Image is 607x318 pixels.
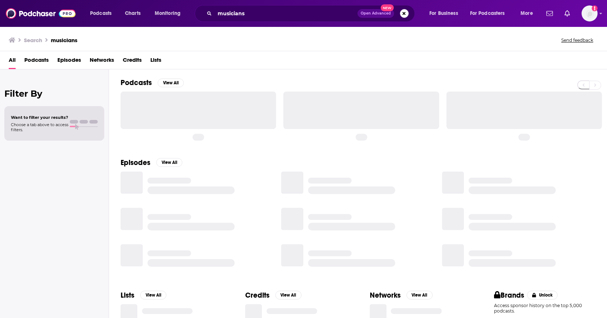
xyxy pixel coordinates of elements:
[470,8,505,19] span: For Podcasters
[121,78,152,87] h2: Podcasts
[429,8,458,19] span: For Business
[592,5,598,11] svg: Add a profile image
[215,8,357,19] input: Search podcasts, credits, & more...
[156,158,182,167] button: View All
[6,7,76,20] img: Podchaser - Follow, Share and Rate Podcasts
[90,8,112,19] span: Podcasts
[11,122,68,132] span: Choose a tab above to access filters.
[150,8,190,19] button: open menu
[361,12,391,15] span: Open Advanced
[57,54,81,69] a: Episodes
[120,8,145,19] a: Charts
[245,291,270,300] h2: Credits
[527,291,558,299] button: Unlock
[381,4,394,11] span: New
[11,115,68,120] span: Want to filter your results?
[155,8,181,19] span: Monitoring
[140,291,166,299] button: View All
[559,37,595,43] button: Send feedback
[582,5,598,21] span: Logged in as billthrelkeld
[121,291,166,300] a: ListsView All
[582,5,598,21] button: Show profile menu
[275,291,302,299] button: View All
[202,5,422,22] div: Search podcasts, credits, & more...
[9,54,16,69] a: All
[158,79,184,87] button: View All
[370,291,433,300] a: NetworksView All
[357,9,394,18] button: Open AdvancedNew
[51,37,77,44] h3: musicians
[121,158,150,167] h2: Episodes
[121,158,182,167] a: EpisodesView All
[125,8,141,19] span: Charts
[123,54,142,69] a: Credits
[406,291,433,299] button: View All
[521,8,533,19] span: More
[424,8,467,19] button: open menu
[24,37,42,44] h3: Search
[150,54,161,69] a: Lists
[121,291,134,300] h2: Lists
[515,8,542,19] button: open menu
[582,5,598,21] img: User Profile
[465,8,515,19] button: open menu
[370,291,401,300] h2: Networks
[24,54,49,69] a: Podcasts
[4,88,104,99] h2: Filter By
[85,8,121,19] button: open menu
[543,7,556,20] a: Show notifications dropdown
[121,78,184,87] a: PodcastsView All
[494,303,595,314] p: Access sponsor history on the top 5,000 podcasts.
[494,291,524,300] h2: Brands
[90,54,114,69] a: Networks
[245,291,302,300] a: CreditsView All
[562,7,573,20] a: Show notifications dropdown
